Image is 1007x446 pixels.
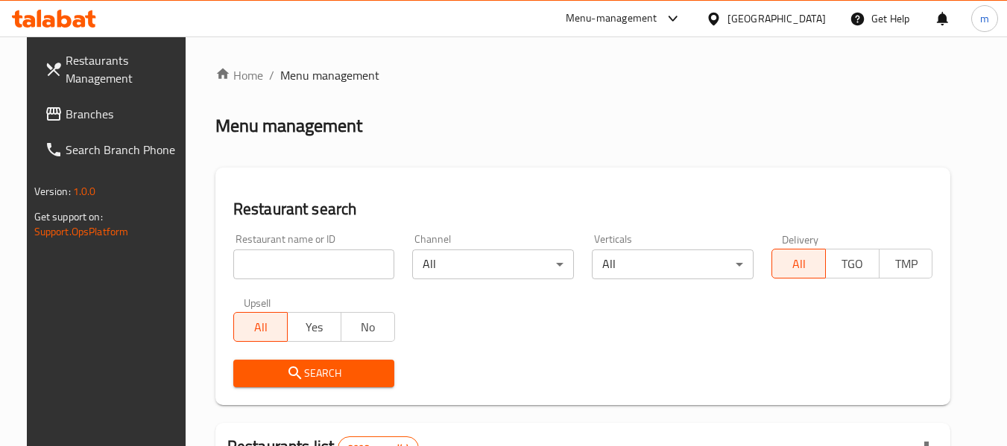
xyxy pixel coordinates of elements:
[879,249,933,278] button: TMP
[886,253,927,275] span: TMP
[34,207,103,226] span: Get support on:
[233,360,395,387] button: Search
[34,182,71,201] span: Version:
[233,249,395,279] input: Search for restaurant name or ID..
[980,10,989,27] span: m
[233,198,933,220] h2: Restaurant search
[727,10,826,27] div: [GEOGRAPHIC_DATA]
[341,312,395,342] button: No
[73,182,96,201] span: 1.0.0
[33,42,195,96] a: Restaurants Management
[33,96,195,132] a: Branches
[592,249,754,279] div: All
[33,132,195,168] a: Search Branch Phone
[287,312,341,342] button: Yes
[294,316,335,338] span: Yes
[244,297,271,308] label: Upsell
[66,51,183,87] span: Restaurants Management
[832,253,874,275] span: TGO
[34,222,129,241] a: Support.OpsPlatform
[233,312,288,342] button: All
[566,10,657,28] div: Menu-management
[66,141,183,159] span: Search Branch Phone
[245,364,383,383] span: Search
[215,66,263,84] a: Home
[771,249,826,278] button: All
[280,66,379,84] span: Menu management
[215,66,951,84] nav: breadcrumb
[66,105,183,123] span: Branches
[782,234,819,244] label: Delivery
[412,249,574,279] div: All
[240,316,282,338] span: All
[215,114,362,138] h2: Menu management
[269,66,274,84] li: /
[347,316,389,338] span: No
[825,249,880,278] button: TGO
[778,253,820,275] span: All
